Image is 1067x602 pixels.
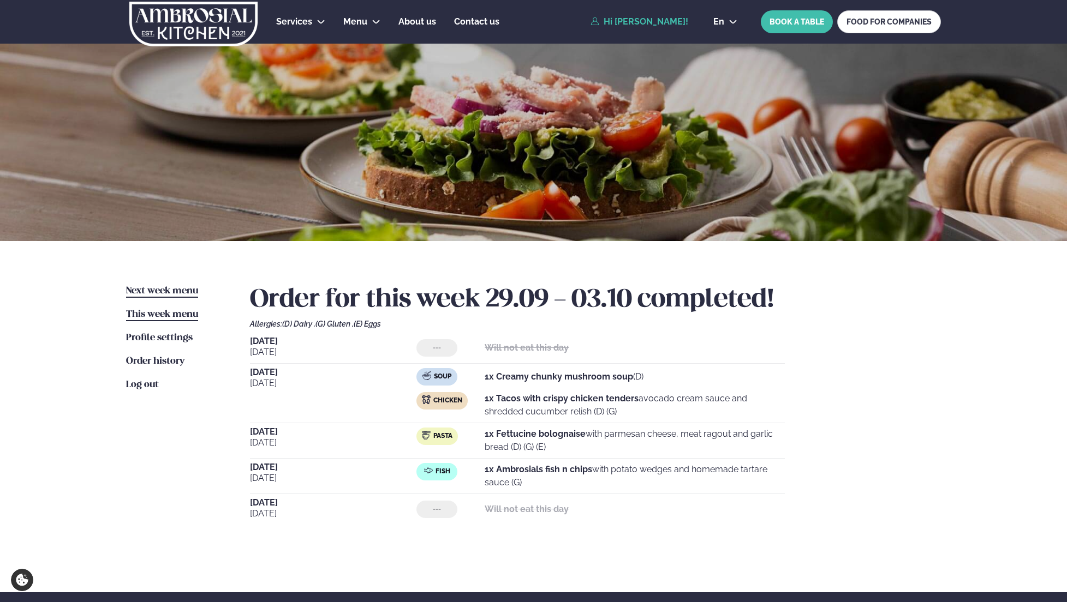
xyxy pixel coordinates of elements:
[705,17,746,26] button: en
[250,368,416,377] span: [DATE]
[713,17,724,26] span: en
[422,371,431,380] img: soup.svg
[126,332,193,345] a: Profile settings
[250,428,416,436] span: [DATE]
[422,395,431,404] img: chicken.svg
[126,380,159,389] span: Log out
[591,17,688,27] a: Hi [PERSON_NAME]!
[126,357,184,366] span: Order history
[485,464,592,474] strong: 1x Ambrosials fish n chips
[433,396,462,405] span: Chicken
[276,16,312,27] span: Services
[398,16,436,27] span: About us
[485,392,785,418] p: avocado cream sauce and shredded cucumber relish (D) (G)
[485,371,633,382] strong: 1x Creamy chunky mushroom soup
[250,337,416,346] span: [DATE]
[485,429,586,439] strong: 1x Fettucine bolognaise
[276,15,312,28] a: Services
[250,346,416,359] span: [DATE]
[250,285,941,315] h2: Order for this week 29.09 - 03.10 completed!
[761,10,833,33] button: BOOK A TABLE
[250,498,416,507] span: [DATE]
[434,372,451,381] span: Soup
[354,320,381,328] span: (E) Eggs
[485,463,785,489] p: with potato wedges and homemade tartare sauce (G)
[454,16,499,27] span: Contact us
[485,393,639,404] strong: 1x Tacos with crispy chicken tenders
[126,286,198,296] span: Next week menu
[250,472,416,485] span: [DATE]
[398,15,436,28] a: About us
[250,463,416,472] span: [DATE]
[250,320,941,328] div: Allergies:
[126,378,159,392] a: Log out
[126,355,184,368] a: Order history
[343,16,367,27] span: Menu
[343,15,367,28] a: Menu
[126,308,198,321] a: This week menu
[126,310,198,319] span: This week menu
[11,569,33,591] a: Cookie settings
[128,2,259,46] img: logo
[433,344,441,352] span: ---
[485,504,569,514] strong: Will not eat this day
[424,466,433,475] img: fish.svg
[282,320,315,328] span: (D) Dairy ,
[433,432,452,441] span: Pasta
[315,320,354,328] span: (G) Gluten ,
[422,431,431,440] img: pasta.svg
[436,467,450,476] span: Fish
[485,342,569,353] strong: Will not eat this day
[433,505,441,514] span: ---
[126,285,198,298] a: Next week menu
[837,10,941,33] a: FOOD FOR COMPANIES
[485,370,643,383] p: (D)
[250,436,416,449] span: [DATE]
[250,507,416,520] span: [DATE]
[454,15,499,28] a: Contact us
[250,377,416,390] span: [DATE]
[485,428,785,454] p: with parmesan cheese, meat ragout and garlic bread (D) (G) (E)
[126,333,193,342] span: Profile settings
